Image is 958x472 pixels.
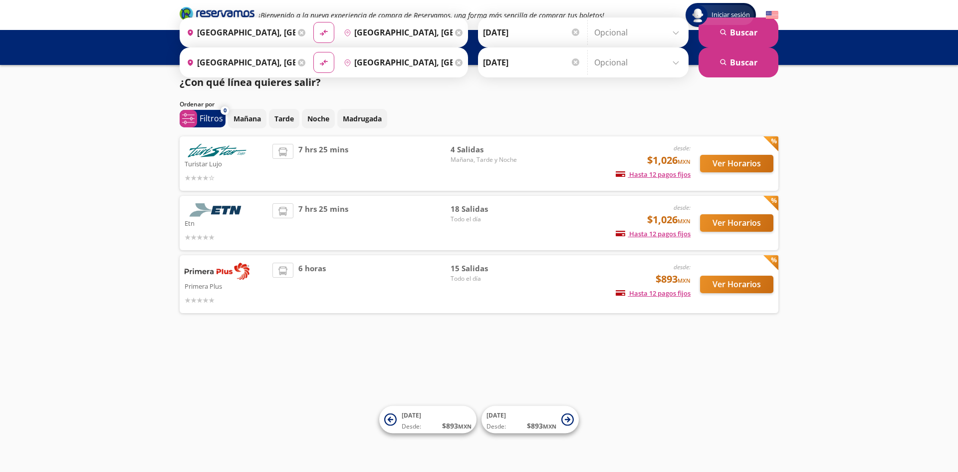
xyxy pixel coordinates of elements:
[616,170,691,179] span: Hasta 12 pagos fijos
[180,100,215,109] p: Ordenar por
[183,20,295,45] input: Buscar Origen
[340,50,453,75] input: Buscar Destino
[700,276,773,293] button: Ver Horarios
[180,6,254,21] i: Brand Logo
[481,406,579,434] button: [DATE]Desde:$893MXN
[900,414,948,462] iframe: Messagebird Livechat Widget
[616,229,691,238] span: Hasta 12 pagos fijos
[678,158,691,165] small: MXN
[674,203,691,212] em: desde:
[180,110,226,127] button: 0Filtros
[451,215,520,224] span: Todo el día
[185,217,267,229] p: Etn
[298,144,348,183] span: 7 hrs 25 mins
[185,203,249,217] img: Etn
[298,263,326,306] span: 6 horas
[180,75,321,90] p: ¿Con qué línea quieres salir?
[451,203,520,215] span: 18 Salidas
[483,20,581,45] input: Elegir Fecha
[766,9,778,21] button: English
[274,113,294,124] p: Tarde
[678,277,691,284] small: MXN
[185,263,249,280] img: Primera Plus
[200,112,223,124] p: Filtros
[307,113,329,124] p: Noche
[647,153,691,168] span: $1,026
[700,155,773,172] button: Ver Horarios
[298,203,348,243] span: 7 hrs 25 mins
[451,263,520,274] span: 15 Salidas
[185,157,267,169] p: Turistar Lujo
[678,217,691,225] small: MXN
[594,20,684,45] input: Opcional
[451,274,520,283] span: Todo el día
[269,109,299,128] button: Tarde
[185,144,249,157] img: Turistar Lujo
[708,10,754,20] span: Iniciar sesión
[402,422,421,431] span: Desde:
[343,113,382,124] p: Madrugada
[379,406,477,434] button: [DATE]Desde:$893MXN
[458,423,472,430] small: MXN
[543,423,556,430] small: MXN
[451,155,520,164] span: Mañana, Tarde y Noche
[674,144,691,152] em: desde:
[442,421,472,431] span: $ 893
[234,113,261,124] p: Mañana
[486,422,506,431] span: Desde:
[224,106,227,115] span: 0
[674,263,691,271] em: desde:
[616,289,691,298] span: Hasta 12 pagos fijos
[699,47,778,77] button: Buscar
[228,109,266,128] button: Mañana
[258,10,604,20] em: ¡Bienvenido a la nueva experiencia de compra de Reservamos, una forma más sencilla de comprar tus...
[451,144,520,155] span: 4 Salidas
[302,109,335,128] button: Noche
[594,50,684,75] input: Opcional
[180,6,254,24] a: Brand Logo
[656,272,691,287] span: $893
[699,17,778,47] button: Buscar
[402,411,421,420] span: [DATE]
[700,214,773,232] button: Ver Horarios
[185,280,267,292] p: Primera Plus
[340,20,453,45] input: Buscar Destino
[527,421,556,431] span: $ 893
[486,411,506,420] span: [DATE]
[183,50,295,75] input: Buscar Origen
[483,50,581,75] input: Elegir Fecha
[337,109,387,128] button: Madrugada
[647,212,691,227] span: $1,026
